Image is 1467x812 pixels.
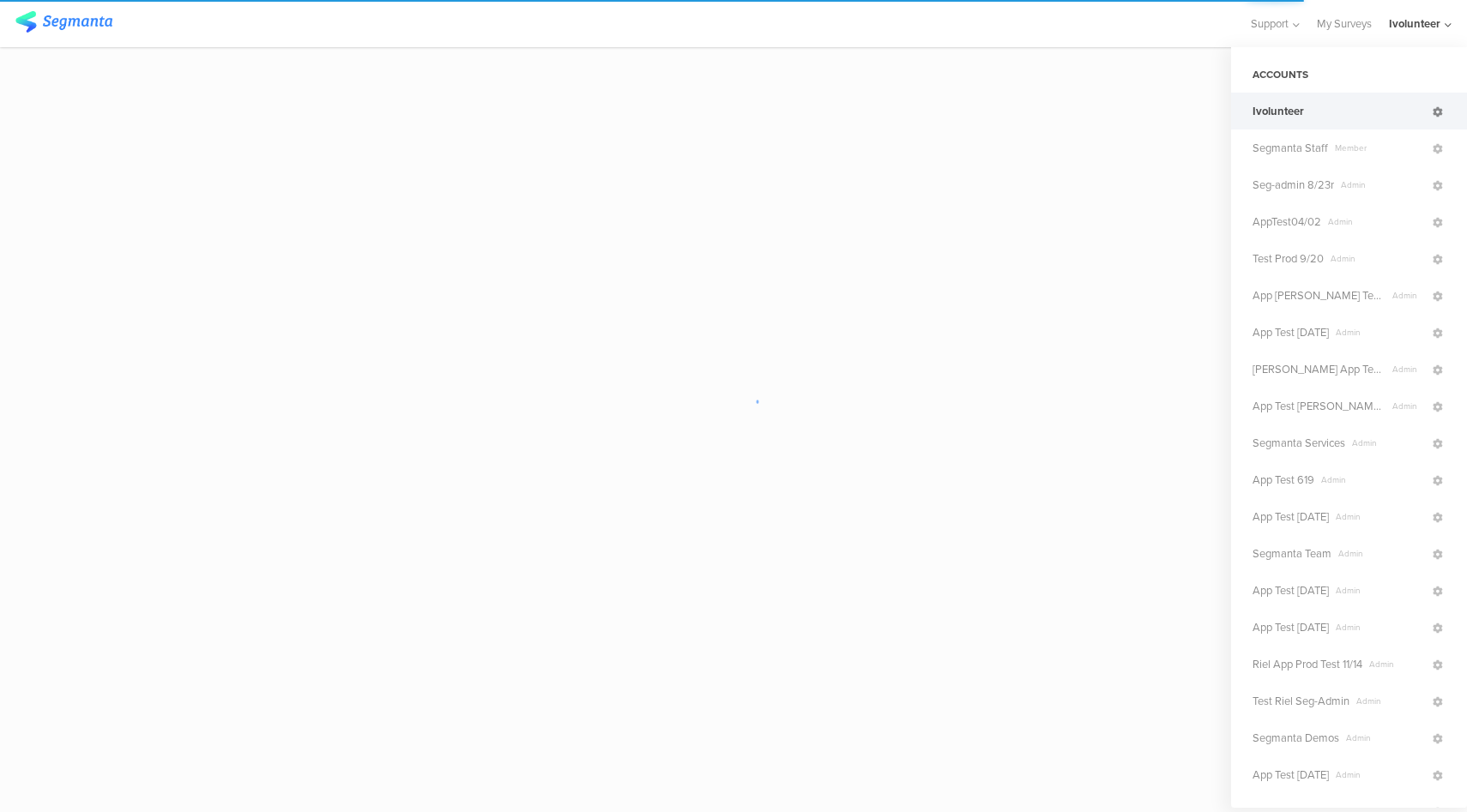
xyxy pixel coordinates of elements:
span: Riel App Test - 1/10/24 [1253,361,1385,377]
span: App Test 3.24.25 [1253,508,1329,525]
span: App Test Riel 10.07.24 [1253,398,1385,414]
span: Riel App Prod Test 11/14 [1253,656,1362,672]
span: Admin [1349,695,1430,707]
span: Admin [1385,363,1430,376]
span: Admin [1339,731,1430,744]
span: Ivolunteer [1253,103,1304,119]
span: App Test 7/9/24 [1253,582,1329,598]
span: Admin [1329,584,1430,597]
span: Member [1328,141,1430,154]
span: Admin [1345,436,1430,449]
span: Segmanta Demos [1253,730,1339,746]
span: Support [1251,15,1289,32]
span: Admin [1362,658,1430,671]
span: Admin [1321,215,1430,228]
span: Admin [1314,473,1430,486]
span: Admin [1385,400,1430,412]
span: App Test 7.23.24 [1253,767,1329,783]
span: Admin [1329,326,1430,339]
span: Seg-admin 8/23r [1253,177,1334,193]
span: Test Prod 9/20 [1253,250,1324,267]
span: App Test 2/8/24 [1253,324,1329,340]
span: Segmanta Services [1253,435,1345,451]
span: Admin [1329,621,1430,634]
span: Segmanta Staff [1253,140,1328,156]
span: App Test 619 [1253,472,1314,488]
span: App Riel Test 6.18.24 [1253,287,1385,304]
span: App Test 2.28.24 [1253,619,1329,635]
img: segmanta logo [15,11,112,33]
div: ACCOUNTS [1231,60,1467,89]
span: Admin [1331,547,1430,560]
span: Segmanta Team [1253,545,1331,562]
span: Admin [1334,178,1430,191]
span: Admin [1329,768,1430,781]
div: Ivolunteer [1389,15,1440,32]
span: Admin [1324,252,1430,265]
span: AppTest04/02 [1253,214,1321,230]
span: Test Riel Seg-Admin [1253,693,1349,709]
span: Admin [1329,510,1430,523]
span: Admin [1385,289,1430,302]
